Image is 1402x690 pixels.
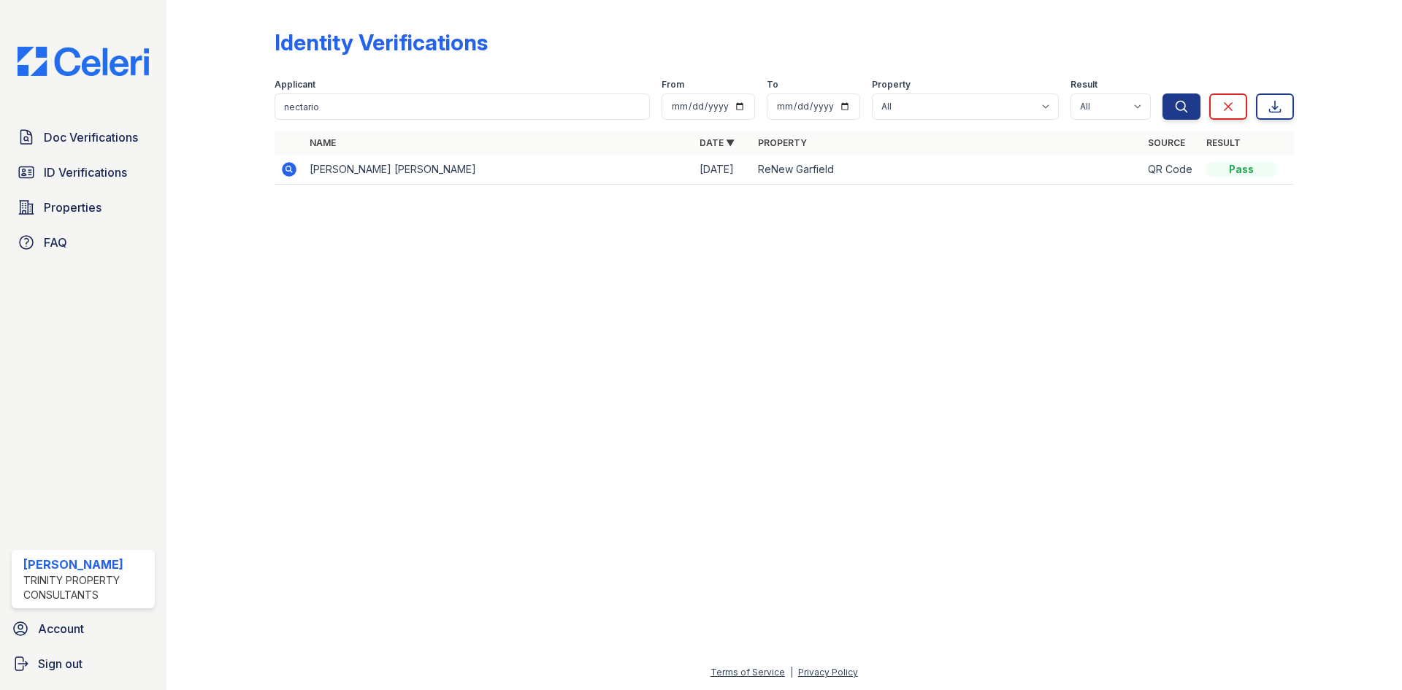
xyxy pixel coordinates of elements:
[700,137,735,148] a: Date ▼
[275,93,650,120] input: Search by name or phone number
[6,649,161,678] a: Sign out
[767,79,778,91] label: To
[752,155,1142,185] td: ReNew Garfield
[1070,79,1098,91] label: Result
[662,79,684,91] label: From
[38,620,84,637] span: Account
[710,667,785,678] a: Terms of Service
[44,234,67,251] span: FAQ
[6,47,161,76] img: CE_Logo_Blue-a8612792a0a2168367f1c8372b55b34899dd931a85d93a1a3d3e32e68fde9ad4.png
[1206,137,1241,148] a: Result
[304,155,694,185] td: [PERSON_NAME] [PERSON_NAME]
[798,667,858,678] a: Privacy Policy
[23,573,149,602] div: Trinity Property Consultants
[12,123,155,152] a: Doc Verifications
[275,29,488,55] div: Identity Verifications
[310,137,336,148] a: Name
[275,79,315,91] label: Applicant
[12,228,155,257] a: FAQ
[6,614,161,643] a: Account
[790,667,793,678] div: |
[12,158,155,187] a: ID Verifications
[44,199,101,216] span: Properties
[23,556,149,573] div: [PERSON_NAME]
[694,155,752,185] td: [DATE]
[872,79,911,91] label: Property
[44,164,127,181] span: ID Verifications
[1206,162,1276,177] div: Pass
[44,129,138,146] span: Doc Verifications
[12,193,155,222] a: Properties
[758,137,807,148] a: Property
[1148,137,1185,148] a: Source
[38,655,83,672] span: Sign out
[1142,155,1200,185] td: QR Code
